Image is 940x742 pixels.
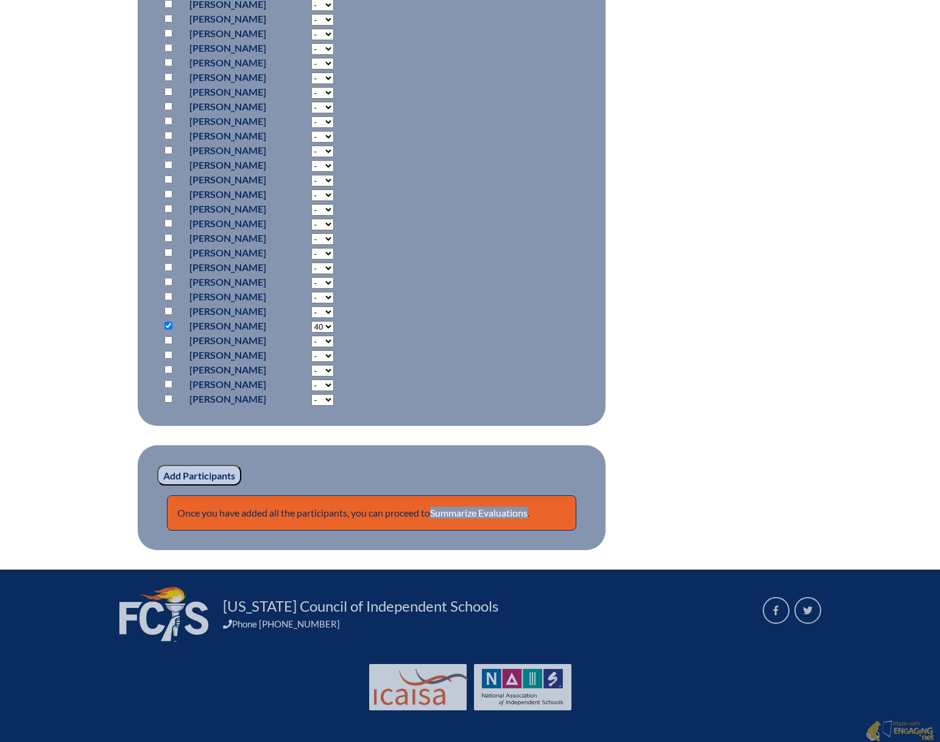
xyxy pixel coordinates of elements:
p: [PERSON_NAME] [189,70,266,85]
p: [PERSON_NAME] [189,304,266,319]
img: FCIS_logo_white [119,587,208,641]
p: [PERSON_NAME] [189,158,266,172]
p: [PERSON_NAME] [189,362,266,377]
p: [PERSON_NAME] [189,348,266,362]
p: [PERSON_NAME] [189,12,266,26]
p: [PERSON_NAME] [189,114,266,129]
p: [PERSON_NAME] [189,172,266,187]
p: [PERSON_NAME] [189,289,266,304]
p: [PERSON_NAME] [189,260,266,275]
p: [PERSON_NAME] [189,143,266,158]
img: Engaging - Bring it online [866,720,881,742]
p: [PERSON_NAME] [189,85,266,99]
p: [PERSON_NAME] [189,55,266,70]
img: Engaging - Bring it online [882,720,895,738]
p: [PERSON_NAME] [189,129,266,143]
p: [PERSON_NAME] [189,246,266,260]
p: [PERSON_NAME] [189,216,266,231]
a: Summarize Evaluations [430,507,528,518]
p: [PERSON_NAME] [189,99,266,114]
p: [PERSON_NAME] [189,231,266,246]
p: [PERSON_NAME] [189,275,266,289]
p: [PERSON_NAME] [189,392,266,406]
div: Phone [PHONE_NUMBER] [223,618,748,629]
p: [PERSON_NAME] [189,26,266,41]
input: Add Participants [157,465,241,486]
a: [US_STATE] Council of Independent Schools [218,596,503,616]
p: [PERSON_NAME] [189,377,266,392]
img: Int'l Council Advancing Independent School Accreditation logo [374,669,468,705]
img: Engaging - Bring it online [893,727,934,741]
img: NAIS Logo [482,669,564,705]
p: [PERSON_NAME] [189,202,266,216]
p: [PERSON_NAME] [189,333,266,348]
p: [PERSON_NAME] [189,319,266,333]
p: Once you have added all the participants, you can proceed to . [167,495,576,531]
p: [PERSON_NAME] [189,187,266,202]
p: [PERSON_NAME] [189,41,266,55]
